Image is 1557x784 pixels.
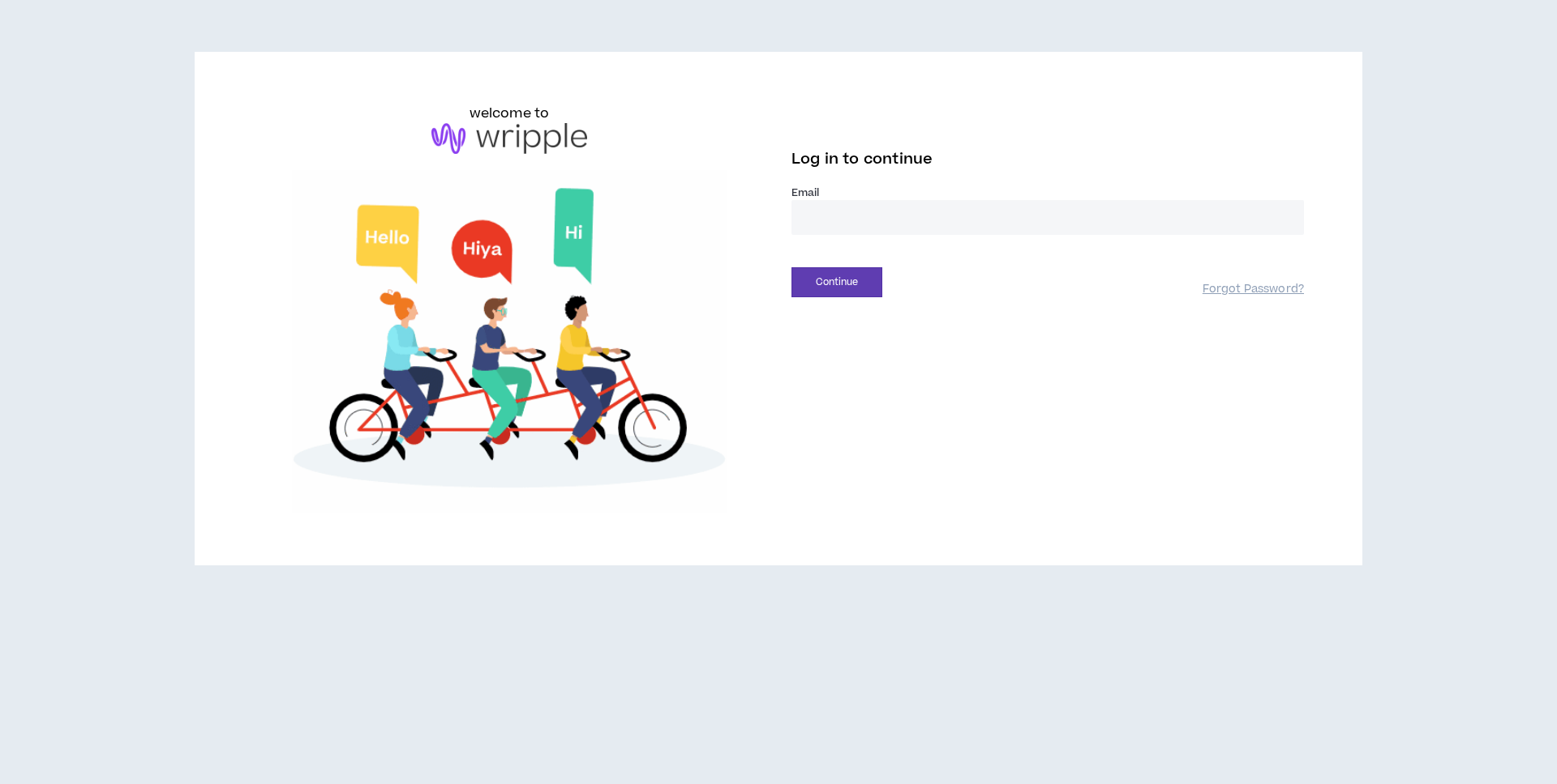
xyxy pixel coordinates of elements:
h6: welcome to [470,104,550,123]
a: Forgot Password? [1203,282,1304,297]
img: Welcome to Wripple [253,170,766,513]
label: Email [791,185,1304,200]
button: Continue [791,267,882,297]
img: logo-brand.png [431,123,587,154]
span: Log in to continue [791,149,933,169]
